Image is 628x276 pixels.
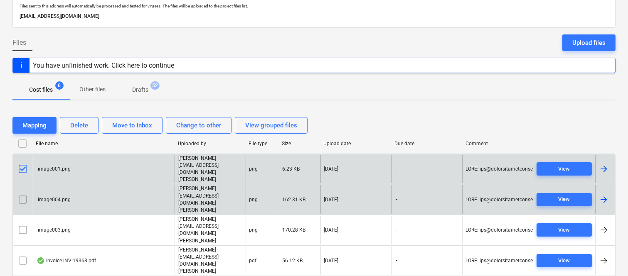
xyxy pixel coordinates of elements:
[559,225,570,235] div: View
[37,257,45,264] div: OCR finished
[249,258,257,264] div: pdf
[537,223,592,237] button: View
[33,61,174,69] div: You have unfinished work. Click here to continue
[586,236,628,276] iframe: Chat Widget
[12,117,57,134] button: Mapping
[150,81,160,90] span: 52
[79,85,106,94] p: Other files
[55,81,64,90] span: 6
[324,227,339,233] div: [DATE]
[572,37,606,48] div: Upload files
[60,117,99,134] button: Delete
[394,141,459,147] div: Due date
[283,166,300,172] div: 6.23 KB
[178,247,242,275] p: [PERSON_NAME][EMAIL_ADDRESS][DOMAIN_NAME][PERSON_NAME]
[395,257,398,264] span: -
[537,193,592,206] button: View
[37,197,71,203] div: image004.png
[249,197,258,203] div: png
[465,141,530,147] div: Comment
[283,197,306,203] div: 162.31 KB
[176,120,221,131] div: Change to other
[245,120,297,131] div: View grouped files
[178,141,242,147] div: Uploaded by
[102,117,163,134] button: Move to inbox
[537,254,592,267] button: View
[324,197,339,203] div: [DATE]
[12,38,26,48] span: Files
[395,166,398,173] span: -
[249,227,258,233] div: png
[559,256,570,266] div: View
[559,195,570,204] div: View
[132,85,148,94] p: Drafts
[282,141,317,147] div: Size
[562,34,616,51] button: Upload files
[36,141,171,147] div: File name
[235,117,308,134] button: View grouped files
[178,216,242,244] p: [PERSON_NAME][EMAIL_ADDRESS][DOMAIN_NAME][PERSON_NAME]
[324,141,388,147] div: Upload date
[324,258,339,264] div: [DATE]
[37,227,71,233] div: image003.png
[283,258,303,264] div: 56.12 KB
[249,141,276,147] div: File type
[559,164,570,174] div: View
[537,162,592,176] button: View
[395,227,398,234] span: -
[29,85,53,94] p: Cost files
[22,120,47,131] div: Mapping
[20,12,608,21] p: [EMAIL_ADDRESS][DOMAIN_NAME]
[324,166,339,172] div: [DATE]
[70,120,88,131] div: Delete
[283,227,306,233] div: 170.28 KB
[249,166,258,172] div: png
[20,3,608,9] p: Files sent to this address will automatically be processed and tested for viruses. The files will...
[395,196,398,203] span: -
[37,166,71,172] div: image001.png
[178,155,242,183] p: [PERSON_NAME][EMAIL_ADDRESS][DOMAIN_NAME][PERSON_NAME]
[178,185,242,214] p: [PERSON_NAME][EMAIL_ADDRESS][DOMAIN_NAME][PERSON_NAME]
[112,120,152,131] div: Move to inbox
[166,117,231,134] button: Change to other
[37,257,96,264] div: Invoice INV-19368.pdf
